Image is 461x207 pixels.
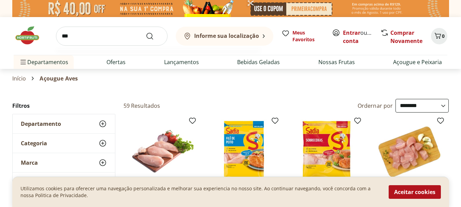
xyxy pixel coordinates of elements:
[389,185,441,199] button: Aceitar cookies
[13,173,115,192] button: Preço
[358,102,393,109] label: Ordernar por
[21,159,38,166] span: Marca
[21,120,61,127] span: Departamento
[106,58,126,66] a: Ofertas
[13,134,115,153] button: Categoria
[56,27,168,46] input: search
[146,32,162,40] button: Submit Search
[19,54,27,70] button: Menu
[21,140,47,147] span: Categoria
[431,28,447,44] button: Carrinho
[12,75,26,82] a: Início
[124,102,160,109] h2: 59 Resultados
[13,153,115,172] button: Marca
[19,54,68,70] span: Departamentos
[20,185,380,199] p: Utilizamos cookies para oferecer uma navegação personalizada e melhorar sua experiencia no nosso ...
[442,33,445,39] span: 0
[237,58,280,66] a: Bebidas Geladas
[343,29,373,45] span: ou
[393,58,442,66] a: Açougue e Peixaria
[282,29,324,43] a: Meus Favoritos
[40,75,78,82] span: Açougue Aves
[294,119,359,184] img: Sobrecoxas Congeladas de Frango Sadia 1kg
[164,58,199,66] a: Lançamentos
[129,119,194,184] img: Filé de Peito de Frango Resfriado
[292,29,324,43] span: Meus Favoritos
[13,114,115,133] button: Departamento
[14,25,48,46] img: Hortifruti
[377,119,442,184] img: Strogonoff de Filé de Frango
[343,29,360,36] a: Entrar
[212,119,276,184] img: Filé de peito de frango Sadia 1kg
[176,27,273,46] button: Informe sua localização
[390,29,422,45] a: Comprar Novamente
[343,29,380,45] a: Criar conta
[318,58,355,66] a: Nossas Frutas
[194,32,259,40] b: Informe sua localização
[12,99,115,113] h2: Filtros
